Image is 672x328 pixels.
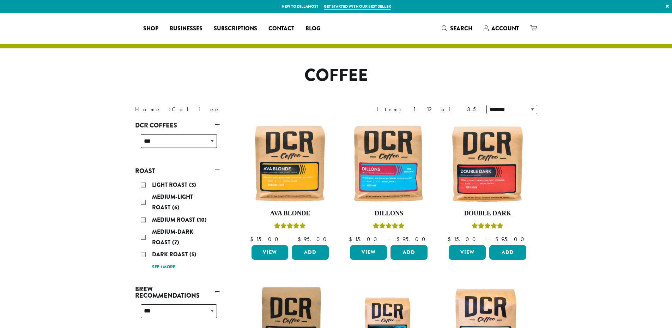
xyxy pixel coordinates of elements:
a: See 1 more [152,264,175,271]
span: (5) [189,250,196,258]
span: (7) [172,238,179,246]
span: – [387,235,390,243]
span: Contact [268,24,294,33]
bdi: 95.00 [396,235,429,243]
a: Home [135,106,161,113]
span: $ [250,235,256,243]
button: Add [489,245,526,260]
span: Account [491,24,519,32]
h4: Ava Blonde [250,210,331,217]
span: – [288,235,291,243]
span: › [169,103,171,114]
a: DCR Coffees [135,119,220,131]
span: $ [448,235,454,243]
button: Add [292,245,329,260]
a: Get started with our best seller [324,4,391,10]
a: View [350,245,387,260]
a: Search [436,23,478,34]
nav: Breadcrumb [135,105,326,114]
span: Blog [305,24,320,33]
bdi: 15.00 [250,235,281,243]
div: Brew Recommendations [135,302,220,327]
a: Double DarkRated 4.50 out of 5 [447,123,528,242]
span: Medium-Dark Roast [152,228,193,246]
button: Add [391,245,428,260]
span: Light Roast [152,181,189,189]
span: Medium-Light Roast [152,193,193,211]
span: Search [450,24,472,32]
span: $ [495,235,501,243]
span: $ [298,235,304,243]
a: Brew Recommendations [135,283,220,302]
span: Businesses [170,24,202,33]
div: Rated 5.00 out of 5 [373,222,405,232]
div: Rated 4.50 out of 5 [472,222,503,232]
h1: Coffee [130,65,543,86]
span: (3) [189,181,196,189]
a: Ava BlondeRated 5.00 out of 5 [250,123,331,242]
bdi: 95.00 [495,235,527,243]
bdi: 15.00 [349,235,380,243]
a: Shop [138,23,164,34]
span: (6) [172,203,180,211]
img: Ava-Blonde-12oz-1-300x300.jpg [249,123,331,204]
bdi: 15.00 [448,235,479,243]
span: Medium Roast [152,216,197,224]
a: Roast [135,165,220,177]
span: $ [349,235,355,243]
span: Subscriptions [214,24,257,33]
a: View [449,245,486,260]
span: Shop [143,24,158,33]
a: View [252,245,289,260]
div: Rated 5.00 out of 5 [274,222,306,232]
span: (10) [197,216,207,224]
span: $ [396,235,402,243]
img: Double-Dark-12oz-300x300.jpg [447,123,528,204]
a: DillonsRated 5.00 out of 5 [348,123,429,242]
span: Dark Roast [152,250,189,258]
h4: Dillons [348,210,429,217]
h4: Double Dark [447,210,528,217]
div: Roast [135,177,220,275]
bdi: 95.00 [298,235,330,243]
div: DCR Coffees [135,131,220,156]
div: Items 1-12 of 35 [377,105,476,114]
span: – [486,235,489,243]
img: Dillons-12oz-300x300.jpg [348,123,429,204]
